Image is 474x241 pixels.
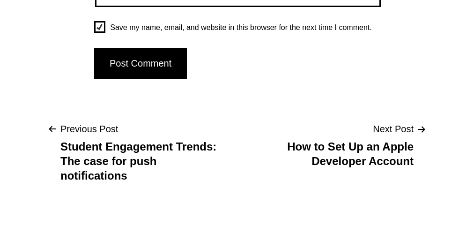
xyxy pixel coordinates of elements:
[242,121,427,137] p: Next Post
[242,121,427,168] a: Next PostHow to Set Up an Apple Developer Account
[60,139,219,183] p: Student Engagement Trends: The case for push notifications
[94,48,187,79] input: Post Comment
[47,121,427,183] nav: Posts
[47,121,232,137] p: Previous Post
[255,139,414,168] p: How to Set Up an Apple Developer Account
[105,21,380,34] label: Save my name, email, and website in this browser for the next time I comment.
[47,121,232,183] a: Previous PostStudent Engagement Trends: The case for push notifications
